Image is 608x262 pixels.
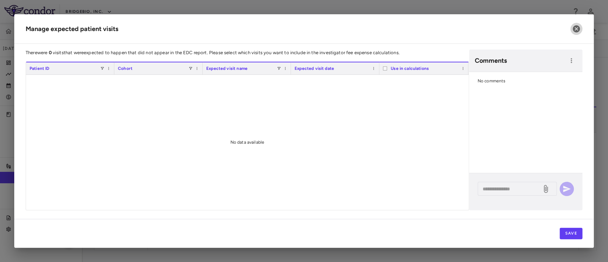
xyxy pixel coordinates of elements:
[26,24,118,34] h6: Manage expected patient visits
[118,66,132,71] span: Cohort
[49,50,52,55] strong: 0
[475,56,566,66] h6: Comments
[26,50,469,56] p: There were visits that were expected to happen that did not appear in the EDC report. Please sele...
[478,78,506,83] span: No comments
[30,66,50,71] span: Patient ID
[206,66,248,71] span: Expected visit name
[560,228,582,239] button: Save
[391,66,429,71] span: Use in calculations
[295,66,334,71] span: Expected visit date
